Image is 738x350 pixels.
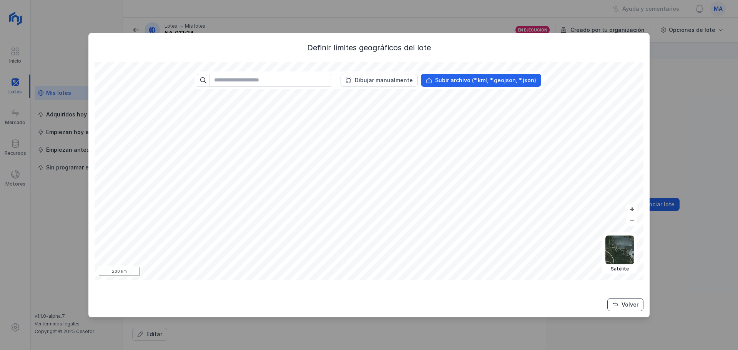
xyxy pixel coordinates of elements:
[435,76,536,84] div: Subir archivo (*.kml, *.geojson, *.json)
[421,74,541,87] button: Subir archivo (*.kml, *.geojson, *.json)
[605,266,634,272] div: Satélite
[626,215,637,226] button: –
[605,236,634,264] img: satellite.webp
[607,298,643,311] button: Volver
[622,301,638,309] div: Volver
[95,42,643,53] div: Definir límites geográficos del lote
[341,74,418,87] button: Dibujar manualmente
[355,76,413,84] div: Dibujar manualmente
[626,204,637,215] button: +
